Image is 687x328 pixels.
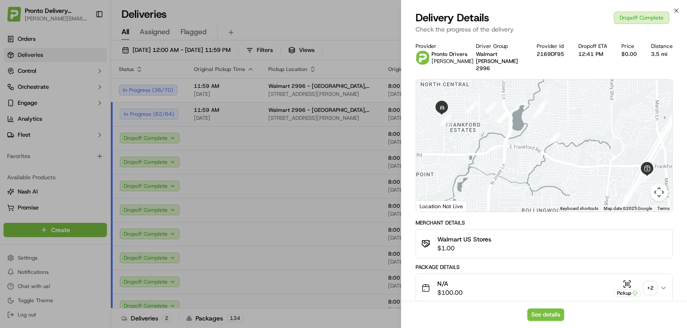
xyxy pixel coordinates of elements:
img: Nash [9,9,27,27]
div: Walmart [PERSON_NAME] 2996 [476,51,522,72]
button: Start new chat [151,87,161,98]
div: Provider [416,43,462,50]
a: Powered byPylon [63,150,107,157]
div: 8 [463,98,481,117]
div: Location Not Live [416,201,467,212]
div: Dropoff ETA [578,43,607,50]
p: Welcome 👋 [9,36,161,50]
div: Merchant Details [416,219,673,226]
button: N/A$100.00Pickup+2 [416,274,672,302]
div: + 2 [644,282,656,294]
div: $0.00 [621,51,637,58]
div: 12:41 PM [578,51,607,58]
button: Pickup+2 [614,280,656,297]
div: 5 [494,108,513,127]
div: Driver Group [476,43,522,50]
input: Got a question? Start typing here... [23,57,160,67]
div: 7 [481,99,500,117]
span: Walmart US Stores [437,235,491,244]
span: N/A [437,279,463,288]
div: We're available if you need us! [30,94,112,101]
a: 📗Knowledge Base [5,125,71,141]
button: Keyboard shortcuts [560,205,598,212]
button: 2169DF95 [537,51,564,58]
span: API Documentation [84,129,142,138]
div: Provider Id [537,43,564,50]
img: profile_internal_provider_pronto_delivery_service_internal.png [416,51,430,65]
div: 4 [530,103,548,121]
span: Knowledge Base [18,129,68,138]
img: Google [418,200,448,212]
div: Price [621,43,637,50]
div: Pickup [614,289,640,297]
button: See details [527,308,564,321]
div: 9 [437,111,455,129]
span: Pylon [88,150,107,157]
div: Package Details [416,264,673,271]
button: Pickup [614,280,640,297]
div: 2 [546,128,564,147]
div: 3 [533,96,551,115]
div: 💻 [75,130,82,137]
span: Map data ©2025 Google [604,206,652,211]
div: 6 [493,108,512,127]
div: Distance [651,43,673,50]
span: [PERSON_NAME] [432,58,474,65]
p: Check the progress of the delivery [416,25,673,34]
a: Terms (opens in new tab) [657,206,670,211]
span: Delivery Details [416,11,489,25]
div: 3.5 mi [651,51,673,58]
a: Open this area in Google Maps (opens a new window) [418,200,448,212]
span: $100.00 [437,288,463,297]
img: 1736555255976-a54dd68f-1ca7-489b-9aae-adbdc363a1c4 [9,85,25,101]
p: Pronto Drivers [432,51,474,58]
button: Map camera controls [650,183,668,201]
div: 📗 [9,130,16,137]
a: 💻API Documentation [71,125,146,141]
span: $1.00 [437,244,491,253]
div: Start new chat [30,85,145,94]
